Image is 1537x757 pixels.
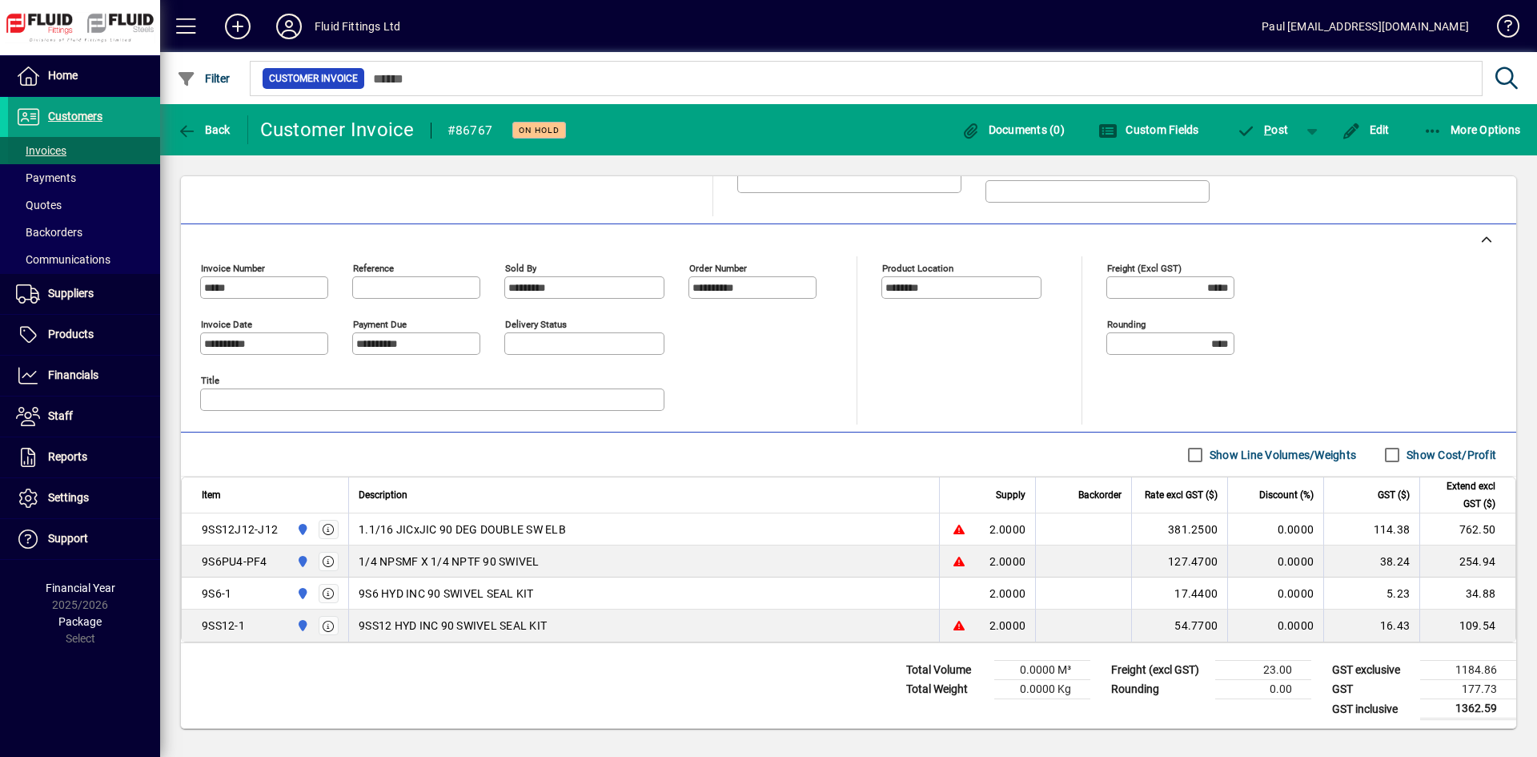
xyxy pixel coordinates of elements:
span: 2.0000 [989,554,1026,570]
td: GST [1324,680,1420,699]
div: 127.4700 [1142,554,1218,570]
span: Package [58,615,102,628]
a: Invoices [8,137,160,164]
span: 9S6 HYD INC 90 SWIVEL SEAL KIT [359,586,534,602]
div: 381.2500 [1142,521,1218,538]
td: 0.00 [1215,680,1311,699]
span: Backorder [1078,486,1122,504]
span: Documents (0) [961,123,1065,136]
span: Reports [48,450,87,463]
span: P [1264,123,1271,136]
span: Quotes [16,199,62,211]
div: Fluid Fittings Ltd [315,14,400,39]
span: Custom Fields [1098,123,1199,136]
span: 1/4 NPSMF X 1/4 NPTF 90 SWIVEL [359,554,540,570]
a: Suppliers [8,274,160,314]
a: Communications [8,246,160,273]
td: 762.50 [1419,513,1515,546]
span: AUCKLAND [292,553,311,570]
mat-label: Invoice number [201,263,265,274]
span: 2.0000 [989,586,1026,602]
span: Filter [177,72,231,85]
div: 9S6PU4-PF4 [202,554,267,570]
a: Knowledge Base [1485,3,1517,55]
td: 0.0000 [1227,546,1323,578]
mat-label: Product location [882,263,953,274]
button: Custom Fields [1094,115,1203,144]
td: 109.54 [1419,610,1515,642]
span: Financials [48,368,98,381]
div: 9SS12-1 [202,618,245,634]
td: GST exclusive [1324,661,1420,680]
span: ost [1237,123,1289,136]
span: Communications [16,253,110,266]
div: Customer Invoice [260,117,415,143]
td: 0.0000 [1227,513,1323,546]
mat-label: Payment due [353,319,407,330]
span: Products [48,328,94,340]
a: Settings [8,478,160,518]
span: 2.0000 [989,521,1026,538]
mat-label: Order number [689,263,747,274]
a: Home [8,56,160,96]
td: GST inclusive [1324,699,1420,719]
div: Paul [EMAIL_ADDRESS][DOMAIN_NAME] [1262,14,1469,39]
a: Support [8,519,160,559]
span: On hold [519,125,560,135]
span: AUCKLAND [292,617,311,634]
a: Financials [8,356,160,396]
td: 1184.86 [1420,661,1516,680]
div: 54.7700 [1142,618,1218,634]
span: Rate excl GST ($) [1145,486,1218,504]
td: 114.38 [1323,513,1419,546]
mat-label: Title [201,375,219,386]
span: Financial Year [46,582,115,594]
button: Filter [173,64,235,93]
td: 5.23 [1323,578,1419,610]
mat-label: Freight (excl GST) [1107,263,1182,274]
div: 9S6-1 [202,586,231,602]
span: Item [202,486,221,504]
td: 177.73 [1420,680,1516,699]
app-page-header-button: Back [160,115,248,144]
span: Home [48,69,78,82]
mat-label: Sold by [505,263,536,274]
span: 2.0000 [989,618,1026,634]
span: Discount (%) [1259,486,1314,504]
button: Edit [1338,115,1394,144]
mat-label: Reference [353,263,394,274]
div: 9SS12J12-J12 [202,521,278,538]
span: Description [359,486,407,504]
button: Documents (0) [957,115,1069,144]
td: 38.24 [1323,546,1419,578]
td: 254.94 [1419,546,1515,578]
a: Reports [8,437,160,477]
mat-label: Rounding [1107,319,1146,330]
span: Suppliers [48,287,94,300]
div: #86767 [447,118,493,143]
button: Add [212,12,263,41]
span: Support [48,532,88,545]
span: Payments [16,171,76,184]
td: 34.88 [1419,578,1515,610]
td: 0.0000 M³ [994,661,1090,680]
span: 1.1/16 JICxJIC 90 DEG DOUBLE SW ELB [359,521,566,538]
span: Backorders [16,226,82,239]
td: Total Volume [898,661,994,680]
button: More Options [1419,115,1525,144]
span: Staff [48,409,73,422]
label: Show Cost/Profit [1403,447,1496,463]
span: Supply [996,486,1025,504]
button: Back [173,115,235,144]
span: Invoices [16,144,66,157]
td: 0.0000 [1227,610,1323,642]
span: More Options [1423,123,1521,136]
span: AUCKLAND [292,585,311,602]
td: Rounding [1103,680,1215,699]
a: Products [8,315,160,355]
button: Post [1229,115,1297,144]
mat-label: Delivery status [505,319,567,330]
td: 0.0000 [1227,578,1323,610]
button: Profile [263,12,315,41]
a: Backorders [8,219,160,246]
